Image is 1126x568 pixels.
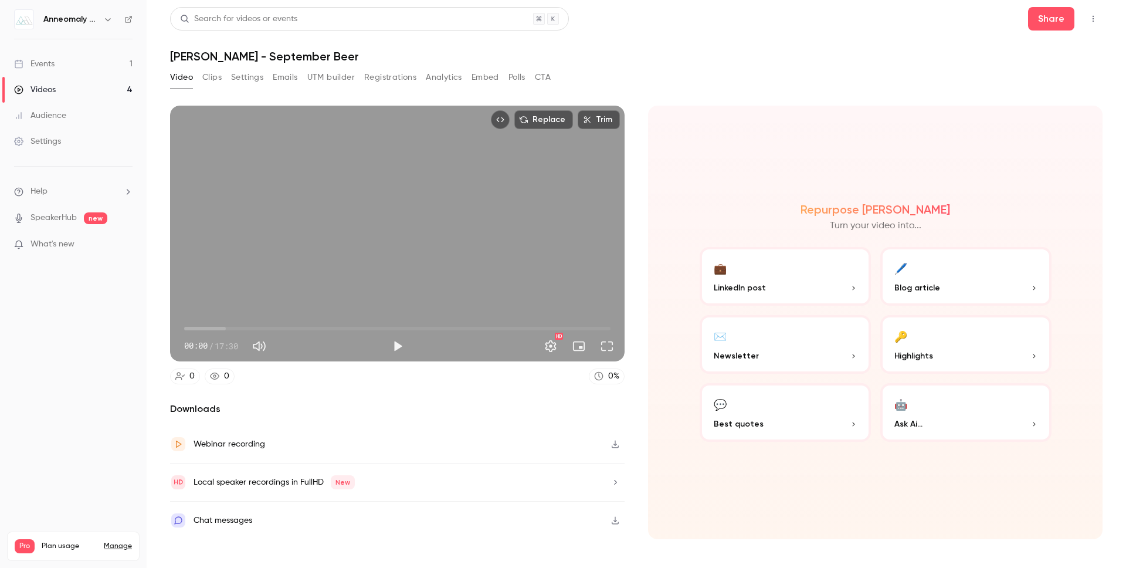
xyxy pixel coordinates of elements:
[386,334,409,358] button: Play
[231,68,263,87] button: Settings
[84,212,107,224] span: new
[170,368,200,384] a: 0
[184,340,208,352] span: 00:00
[43,13,99,25] h6: Anneomaly Digital
[894,327,907,345] div: 🔑
[894,395,907,413] div: 🤖
[184,340,238,352] div: 00:00
[194,513,252,528] div: Chat messages
[714,350,759,362] span: Newsletter
[801,202,950,217] h2: Repurpose [PERSON_NAME]
[30,185,48,198] span: Help
[209,340,213,352] span: /
[170,68,193,87] button: Video
[491,110,510,129] button: Embed video
[273,68,297,87] button: Emails
[894,259,907,277] div: 🖊️
[14,136,61,147] div: Settings
[331,475,355,489] span: New
[247,334,271,358] button: Mute
[15,10,33,29] img: Anneomaly Digital
[714,418,764,430] span: Best quotes
[364,68,416,87] button: Registrations
[880,247,1052,306] button: 🖊️Blog article
[700,383,871,442] button: 💬Best quotes
[514,110,573,129] button: Replace
[202,68,222,87] button: Clips
[539,334,562,358] button: Settings
[215,340,238,352] span: 17:30
[555,333,563,340] div: HD
[880,383,1052,442] button: 🤖Ask Ai...
[170,49,1103,63] h1: [PERSON_NAME] - September Beer
[14,84,56,96] div: Videos
[14,58,55,70] div: Events
[894,350,933,362] span: Highlights
[714,259,727,277] div: 💼
[700,315,871,374] button: ✉️Newsletter
[714,327,727,345] div: ✉️
[830,219,921,233] p: Turn your video into...
[194,475,355,489] div: Local speaker recordings in FullHD
[14,185,133,198] li: help-dropdown-opener
[714,282,766,294] span: LinkedIn post
[118,239,133,250] iframe: Noticeable Trigger
[307,68,355,87] button: UTM builder
[589,368,625,384] a: 0%
[714,395,727,413] div: 💬
[1028,7,1074,31] button: Share
[15,539,35,553] span: Pro
[894,418,922,430] span: Ask Ai...
[880,315,1052,374] button: 🔑Highlights
[535,68,551,87] button: CTA
[170,402,625,416] h2: Downloads
[104,542,132,551] a: Manage
[180,13,297,25] div: Search for videos or events
[578,110,620,129] button: Trim
[14,110,66,121] div: Audience
[608,370,619,383] div: 0 %
[472,68,499,87] button: Embed
[42,542,97,551] span: Plan usage
[595,334,619,358] button: Full screen
[567,334,591,358] button: Turn on miniplayer
[189,370,195,383] div: 0
[30,212,77,224] a: SpeakerHub
[224,370,229,383] div: 0
[194,437,265,451] div: Webinar recording
[205,368,235,384] a: 0
[700,247,871,306] button: 💼LinkedIn post
[1084,9,1103,28] button: Top Bar Actions
[894,282,940,294] span: Blog article
[30,238,74,251] span: What's new
[508,68,525,87] button: Polls
[426,68,462,87] button: Analytics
